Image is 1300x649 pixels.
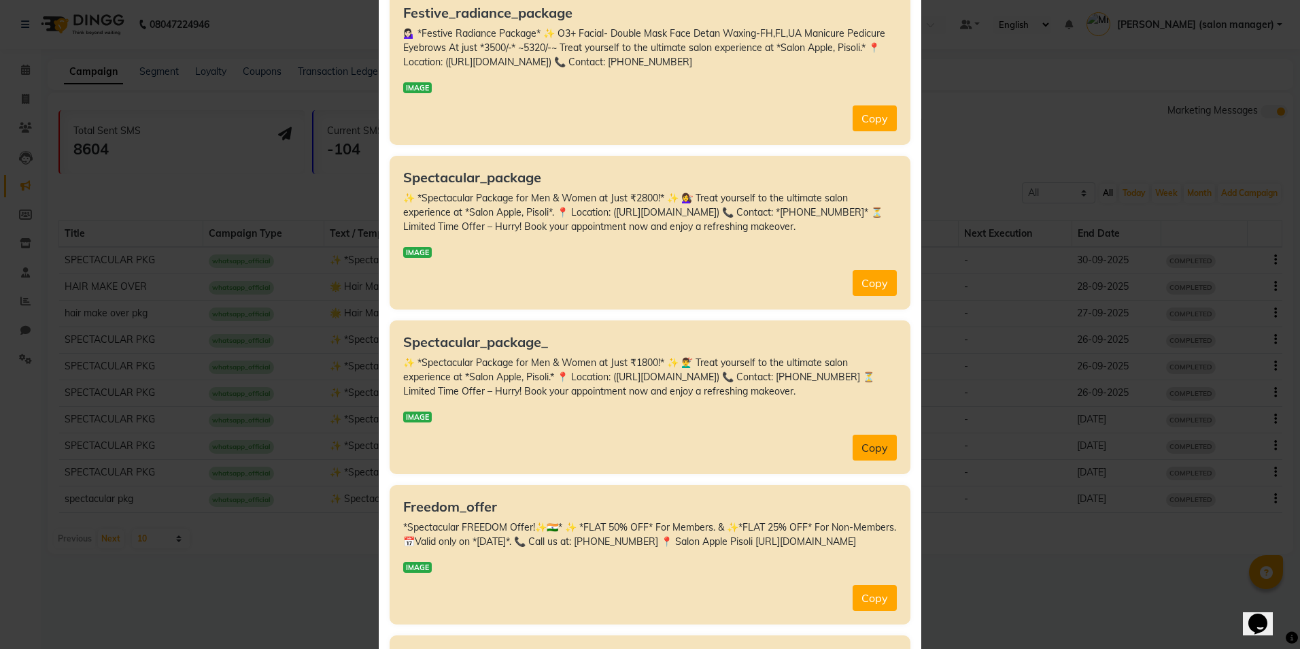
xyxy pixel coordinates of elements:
[403,520,897,549] p: *Spectacular FREEDOM Offer!✨🇮🇳* ✨ *FLAT 50% OFF* For Members. & ✨*FLAT 25% OFF* For Non-Members. ...
[403,412,432,422] span: IMAGE
[853,585,897,611] button: Copy
[403,5,897,21] h5: Festive_radiance_package
[403,562,432,573] span: IMAGE
[853,105,897,131] button: Copy
[403,169,897,186] h5: Spectacular_package
[853,435,897,461] button: Copy
[403,499,897,515] h5: Freedom_offer
[403,82,432,93] span: IMAGE
[1243,595,1286,635] iframe: chat widget
[853,270,897,296] button: Copy
[403,356,897,399] p: ✨ *Spectacular Package for Men & Women at Just ₹1800!* ✨ 💇‍♂️ Treat yourself to the ultimate salo...
[403,334,897,350] h5: Spectacular_package_
[403,27,897,69] p: 💁🏻‍♀️ *Festive Radiance Package* ✨ O3+ Facial- Double Mask Face Detan Waxing-FH,FL,UA Manicure Pe...
[403,247,432,258] span: IMAGE
[403,191,897,234] p: ✨ *Spectacular Package for Men & Women at Just ₹2800!* ✨ 💇‍♀️ Treat yourself to the ultimate salo...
